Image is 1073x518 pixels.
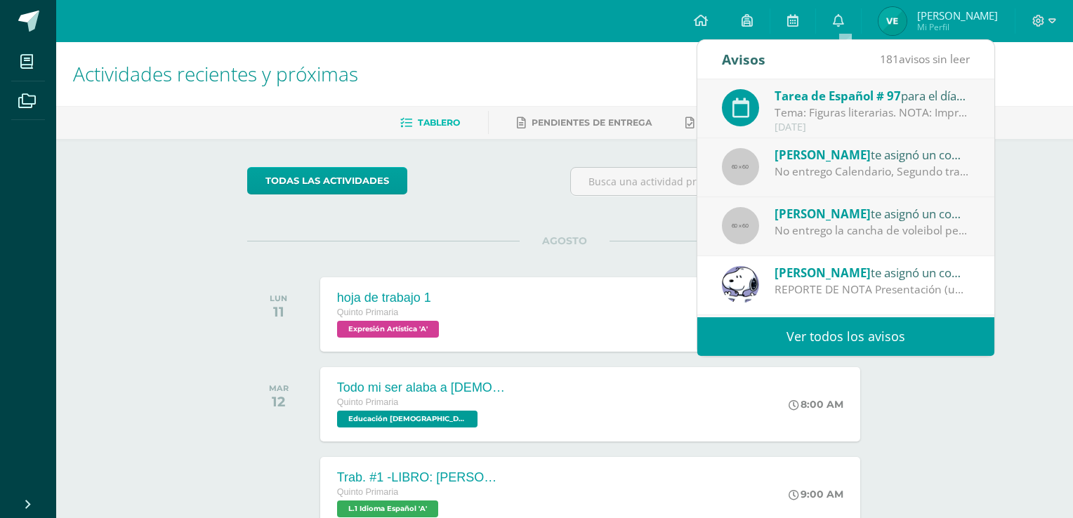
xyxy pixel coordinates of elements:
div: 11 [270,303,287,320]
div: 8:00 AM [789,398,843,411]
div: No entrego Calendario, Segundo trabajo de zona [775,164,970,180]
span: Quinto Primaria [337,307,399,317]
div: para el día [775,86,970,105]
div: Avisos [722,40,765,79]
input: Busca una actividad próxima aquí... [571,168,882,195]
span: avisos sin leer [880,51,970,67]
div: No entrego la cancha de voleibol perdió 20 puntos. [775,223,970,239]
div: REPORTE DE NOTA Presentación (uniforme) 2/2 Participación activa 3/3 Conocimiento, respeto y expr... [775,281,970,298]
img: 60x60 [722,148,759,185]
a: todas las Actividades [247,167,407,194]
img: 60x60 [722,207,759,244]
span: AGOSTO [520,234,610,247]
div: Todo mi ser alaba a [DEMOGRAPHIC_DATA] [337,380,506,395]
span: Tarea de Español # 97 [775,88,901,104]
span: Expresión Artística 'A' [337,321,439,338]
a: Pendientes de entrega [517,112,652,134]
span: Tablero [418,117,460,128]
a: Tablero [400,112,460,134]
span: Quinto Primaria [337,487,399,497]
span: Mi Perfil [917,21,998,33]
img: 5a5b1c20b904c04076ebddd7ed3b7dd8.png [722,266,759,303]
span: Pendientes de entrega [532,117,652,128]
div: Trab. #1 -LIBRO: [PERSON_NAME] EL DIBUJANTE [337,470,506,485]
span: Educación Cristiana 'A' [337,411,478,427]
img: 5e741dd2058b4bb9429cd06d32df862c.png [878,7,907,35]
span: 181 [880,51,899,67]
span: Quinto Primaria [337,397,399,407]
div: LUN [270,293,287,303]
a: Entregadas [685,112,763,134]
div: hoja de trabajo 1 [337,291,442,305]
span: [PERSON_NAME] [917,8,998,22]
div: 12 [269,393,289,410]
div: te asignó un comentario en 'Calendarios' para 'Computación' [775,145,970,164]
span: Actividades recientes y próximas [73,60,358,87]
span: [PERSON_NAME] [775,265,871,281]
div: te asignó un comentario en 'Trab. 3 -ACTO CÍVICO' para 'Formación Ciudadana' [775,263,970,281]
div: te asignó un comentario en 'Tercera Actividad' para 'Educación Física' [775,204,970,223]
span: [PERSON_NAME] [775,147,871,163]
a: Ver todos los avisos [697,317,994,356]
div: [DATE] [775,121,970,133]
div: Tema: Figuras literarias. NOTA: Imprimir la hoja, doblar y pegarla en el cuaderno. [775,105,970,121]
span: [PERSON_NAME] [775,206,871,222]
div: 9:00 AM [789,488,843,500]
span: L.1 Idioma Español 'A' [337,500,438,517]
div: MAR [269,383,289,393]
